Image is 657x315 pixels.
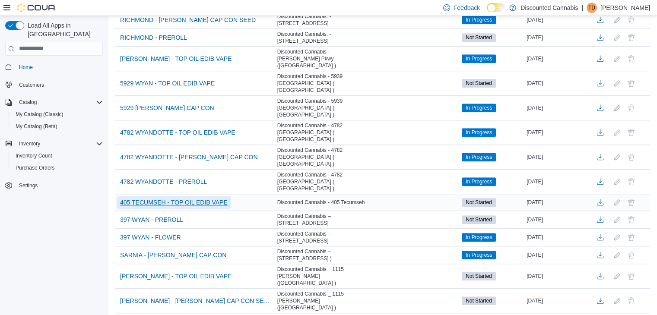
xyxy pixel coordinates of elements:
span: Catalog [19,99,37,106]
span: Inventory Count [12,151,103,161]
span: In Progress [462,128,496,137]
span: Customers [16,79,103,90]
button: Catalog [16,97,40,107]
button: Delete [626,232,636,243]
div: [DATE] [525,78,590,88]
span: Not Started [462,33,496,42]
span: Not Started [462,79,496,88]
span: RICHMOND - [PERSON_NAME] CAP CON SEED [120,16,256,24]
span: Discounted Cannabis - 405 Tecumseh [277,199,365,206]
span: Not Started [466,34,492,41]
button: Edit count details [612,101,622,114]
button: RICHMOND - [PERSON_NAME] CAP CON SEED [117,13,259,26]
span: Discounted Cannabis - 4782 [GEOGRAPHIC_DATA] ( [GEOGRAPHIC_DATA] ) [277,122,366,143]
div: Tabbatha Desbiens [587,3,597,13]
span: In Progress [462,16,496,24]
span: Discounted Cannabis - 4782 [GEOGRAPHIC_DATA] ( [GEOGRAPHIC_DATA] ) [277,147,366,167]
span: In Progress [466,153,492,161]
span: 4782 WYANDOTTE - TOP OIL EDIB VAPE [120,128,235,137]
span: Inventory [16,139,103,149]
span: In Progress [462,153,496,161]
span: Load All Apps in [GEOGRAPHIC_DATA] [24,21,103,38]
button: Delete [626,214,636,225]
button: 4782 WYANDOTTE - PREROLL [117,175,210,188]
button: Edit count details [612,77,622,90]
span: Not Started [466,216,492,224]
button: Delete [626,32,636,43]
img: Cova [17,3,56,12]
span: Discounted Cannabis - [PERSON_NAME] Pkwy ([GEOGRAPHIC_DATA] ) [277,48,366,69]
p: | [581,3,583,13]
span: Discounted Cannabis _ 1115 [PERSON_NAME] ([GEOGRAPHIC_DATA] ) [277,266,366,287]
button: [PERSON_NAME] - [PERSON_NAME] CAP CON SEED [117,294,274,307]
span: Not Started [466,297,492,305]
span: Purchase Orders [12,163,103,173]
span: Inventory Count [16,152,52,159]
span: In Progress [462,177,496,186]
button: 5929 WYAN - TOP OIL EDIB VAPE [117,77,218,90]
button: My Catalog (Beta) [9,120,106,132]
span: 5929 [PERSON_NAME] CAP CON [120,104,214,112]
span: 4782 WYANDOTTE - [PERSON_NAME] CAP CON [120,153,257,161]
a: Purchase Orders [12,163,58,173]
button: Inventory [16,139,44,149]
span: TD [588,3,595,13]
div: [DATE] [525,103,590,113]
button: Edit count details [612,175,622,188]
a: Customers [16,80,48,90]
div: [DATE] [525,127,590,138]
span: Discounted Cannabis – [STREET_ADDRESS] ) [277,248,366,262]
span: In Progress [462,54,496,63]
button: Catalog [2,96,106,108]
button: Delete [626,271,636,281]
span: In Progress [466,178,492,186]
div: [DATE] [525,176,590,187]
div: [DATE] [525,32,590,43]
button: [PERSON_NAME] - TOP OIL EDIB VAPE [117,52,235,65]
button: Edit count details [612,126,622,139]
button: 405 TECUMSEH - TOP OIL EDIB VAPE [117,196,231,209]
span: In Progress [466,129,492,136]
button: 397 WYAN - FLOWER [117,231,184,244]
button: Edit count details [612,231,622,244]
span: Not Started [462,215,496,224]
span: In Progress [466,55,492,63]
button: 397 WYAN - PREROLL [117,213,187,226]
div: [DATE] [525,197,590,208]
span: My Catalog (Beta) [16,123,57,130]
button: Delete [626,250,636,260]
button: Edit count details [612,151,622,164]
nav: Complex example [5,57,103,214]
span: 397 WYAN - FLOWER [120,233,181,242]
span: [PERSON_NAME] - TOP OIL EDIB VAPE [120,272,232,280]
button: [PERSON_NAME] - TOP OIL EDIB VAPE [117,270,235,283]
span: Not Started [462,272,496,280]
span: Discounted Cannabis. - [STREET_ADDRESS] [277,13,366,27]
button: My Catalog (Classic) [9,108,106,120]
span: Home [16,62,103,72]
button: Edit count details [612,13,622,26]
span: [PERSON_NAME] - [PERSON_NAME] CAP CON SEED [120,296,270,305]
a: My Catalog (Classic) [12,109,67,120]
a: Settings [16,180,41,191]
span: Discounted Cannabis _ 1115 [PERSON_NAME] ([GEOGRAPHIC_DATA] ) [277,290,366,311]
button: Inventory Count [9,150,106,162]
div: [DATE] [525,152,590,162]
span: Not Started [462,296,496,305]
button: 4782 WYANDOTTE - TOP OIL EDIB VAPE [117,126,239,139]
button: Edit count details [612,294,622,307]
span: In Progress [466,233,492,241]
span: Discounted Cannabis - 5939 [GEOGRAPHIC_DATA] ( [GEOGRAPHIC_DATA] ) [277,98,366,118]
input: Dark Mode [487,3,505,12]
span: Discounted Cannabis – [STREET_ADDRESS] [277,213,366,227]
p: [PERSON_NAME] [600,3,650,13]
button: Delete [626,127,636,138]
button: Delete [626,78,636,88]
span: Home [19,64,33,71]
button: Edit count details [612,52,622,65]
div: [DATE] [525,271,590,281]
span: 5929 WYAN - TOP OIL EDIB VAPE [120,79,215,88]
div: [DATE] [525,214,590,225]
button: Inventory [2,138,106,150]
